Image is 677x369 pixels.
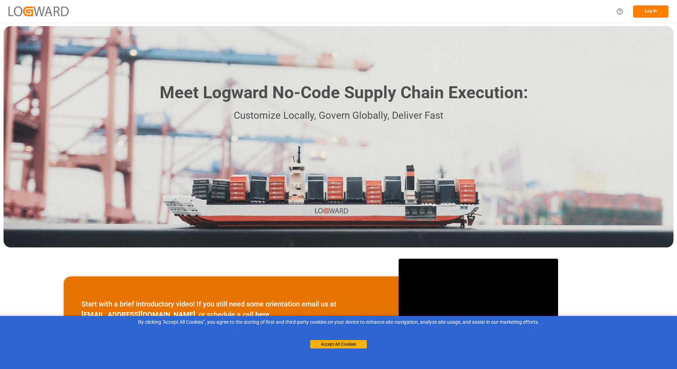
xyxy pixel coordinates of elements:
button: Help Center [612,4,628,19]
button: Log In [633,5,669,18]
p: Start with a brief introductory video! If you still need some orientation email us at , or schedu... [81,299,381,320]
a: here [255,310,269,319]
h1: Meet Logward No-Code Supply Chain Execution: [160,80,528,105]
p: Customize Locally, Govern Globally, Deliver Fast [149,108,528,124]
a: [EMAIL_ADDRESS][DOMAIN_NAME] [81,310,195,319]
img: Logward_new_orange.png [8,6,69,16]
button: Accept All Cookies [310,340,367,348]
div: By clicking "Accept All Cookies”, you agree to the storing of first and third-party cookies on yo... [5,318,672,326]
